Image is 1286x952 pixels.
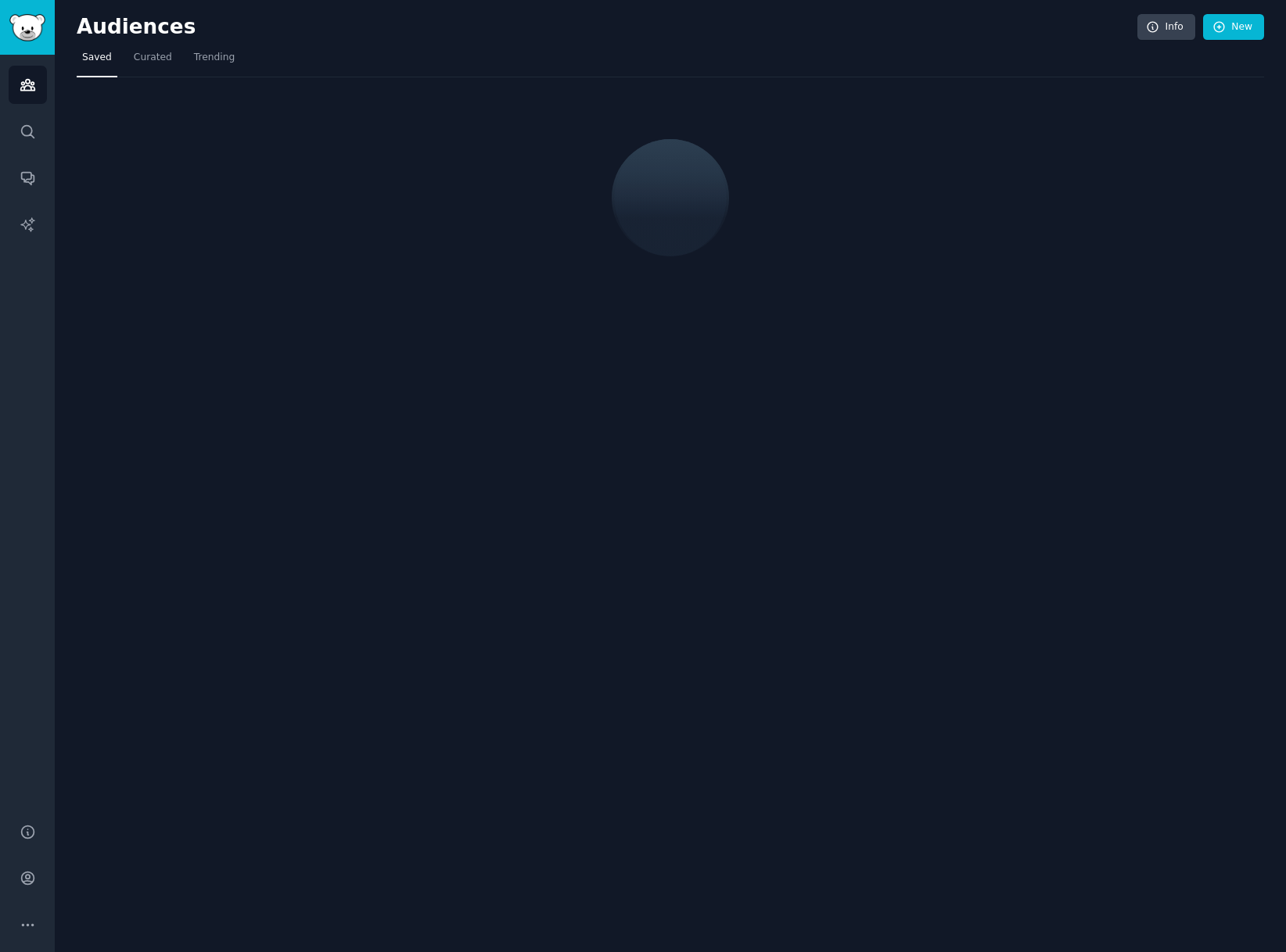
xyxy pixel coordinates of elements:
[77,45,117,77] a: Saved
[128,45,178,77] a: Curated
[1137,14,1195,41] a: Info
[194,51,235,65] span: Trending
[134,51,172,65] span: Curated
[9,14,45,41] img: GummySearch logo
[82,51,112,65] span: Saved
[1203,14,1264,41] a: New
[77,15,1137,40] h2: Audiences
[189,45,240,77] a: Trending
